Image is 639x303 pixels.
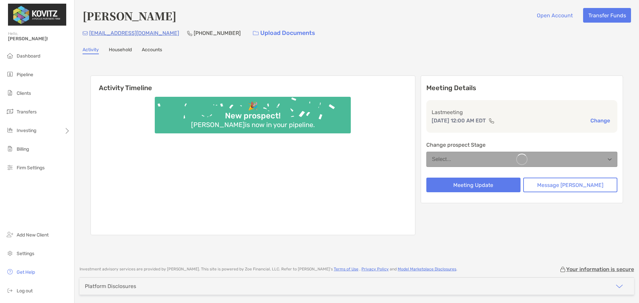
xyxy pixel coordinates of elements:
[6,163,14,171] img: firm-settings icon
[80,267,457,272] p: Investment advisory services are provided by [PERSON_NAME] . This site is powered by Zoe Financia...
[8,36,70,42] span: [PERSON_NAME]!
[6,107,14,115] img: transfers icon
[245,101,261,111] div: 🎉
[426,178,521,192] button: Meeting Update
[426,141,617,149] p: Change prospect Stage
[6,230,14,238] img: add_new_client icon
[17,251,34,256] span: Settings
[17,72,33,77] span: Pipeline
[6,286,14,294] img: logout icon
[6,89,14,97] img: clients icon
[194,29,241,37] p: [PHONE_NUMBER]
[83,8,176,23] h4: [PERSON_NAME]
[6,70,14,78] img: pipeline icon
[91,76,415,92] h6: Activity Timeline
[89,29,179,37] p: [EMAIL_ADDRESS][DOMAIN_NAME]
[17,288,33,294] span: Log out
[398,267,456,271] a: Model Marketplace Disclosures
[17,90,31,96] span: Clients
[17,128,36,133] span: Investing
[249,26,319,40] a: Upload Documents
[588,117,612,124] button: Change
[432,108,612,116] p: Last meeting
[583,8,631,23] button: Transfer Funds
[253,31,259,36] img: button icon
[489,118,495,123] img: communication type
[83,31,88,35] img: Email Icon
[8,3,66,27] img: Zoe Logo
[566,266,634,272] p: Your information is secure
[6,145,14,153] img: billing icon
[361,267,389,271] a: Privacy Policy
[17,269,35,275] span: Get Help
[17,109,37,115] span: Transfers
[222,111,283,121] div: New prospect!
[523,178,617,192] button: Message [PERSON_NAME]
[17,53,40,59] span: Dashboard
[83,47,99,54] a: Activity
[188,121,318,129] div: [PERSON_NAME] is now in your pipeline.
[187,31,192,36] img: Phone Icon
[142,47,162,54] a: Accounts
[334,267,358,271] a: Terms of Use
[6,126,14,134] img: investing icon
[426,84,617,92] p: Meeting Details
[17,146,29,152] span: Billing
[17,232,49,238] span: Add New Client
[17,165,45,171] span: Firm Settings
[6,52,14,60] img: dashboard icon
[109,47,132,54] a: Household
[615,282,623,290] img: icon arrow
[6,268,14,276] img: get-help icon
[6,249,14,257] img: settings icon
[432,116,486,125] p: [DATE] 12:00 AM EDT
[85,283,136,289] div: Platform Disclosures
[532,8,578,23] button: Open Account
